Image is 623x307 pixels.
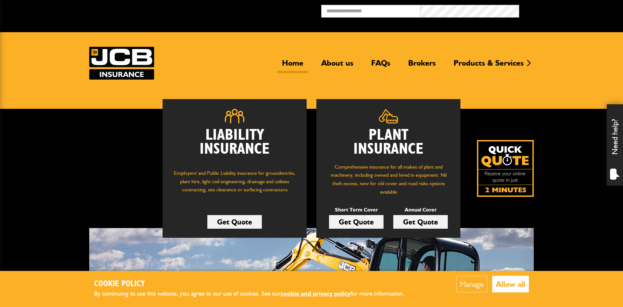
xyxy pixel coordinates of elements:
a: Get Quote [207,215,262,229]
p: Comprehensive insurance for all makes of plant and machinery, including owned and hired in equipm... [326,163,451,196]
button: Broker Login [519,5,618,15]
p: Employers' and Public Liability insurance for groundworks, plant hire, light civil engineering, d... [172,169,297,200]
a: About us [316,58,358,73]
a: Home [277,58,308,73]
a: Get your insurance quote isn just 2-minutes [477,140,534,197]
img: Quick Quote [477,140,534,197]
a: Products & Services [449,58,529,73]
a: Brokers [403,58,441,73]
h2: Plant Insurance [326,128,451,156]
a: JCB Insurance Services [89,47,154,80]
a: cookie and privacy policy [281,290,350,297]
h2: Cookie Policy [94,279,415,289]
h2: Liability Insurance [172,128,297,163]
p: Short Term Cover [329,206,384,214]
a: FAQs [366,58,395,73]
button: Manage [456,276,487,292]
button: Allow all [492,276,529,292]
div: Need help? [607,104,623,185]
p: By continuing to use this website, you agree to our use of cookies. See our for more information. [94,289,415,299]
p: Annual Cover [393,206,448,214]
img: JCB Insurance Services logo [89,47,154,80]
a: Get Quote [329,215,384,229]
a: Get Quote [393,215,448,229]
